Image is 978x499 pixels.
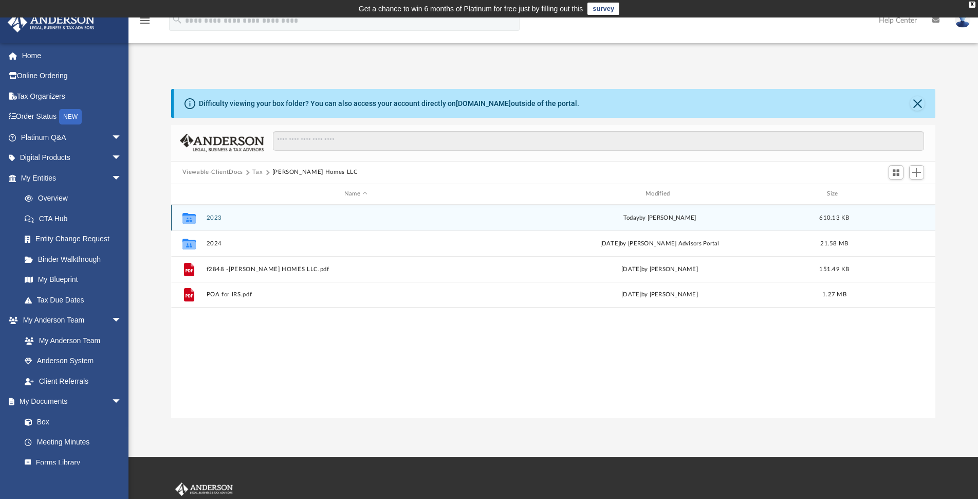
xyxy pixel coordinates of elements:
[889,165,904,180] button: Switch to Grid View
[112,168,132,189] span: arrow_drop_down
[14,208,137,229] a: CTA Hub
[510,189,809,199] div: Modified
[909,165,925,180] button: Add
[112,148,132,169] span: arrow_drop_down
[14,371,132,391] a: Client Referrals
[112,127,132,148] span: arrow_drop_down
[139,20,151,27] a: menu
[5,12,98,32] img: Anderson Advisors Platinum Portal
[7,310,132,331] a: My Anderson Teamarrow_drop_down
[7,168,137,188] a: My Entitiesarrow_drop_down
[7,127,137,148] a: Platinum Q&Aarrow_drop_down
[14,290,137,310] a: Tax Due Dates
[859,189,931,199] div: id
[7,86,137,106] a: Tax Organizers
[14,229,137,249] a: Entity Change Request
[820,240,848,246] span: 21.58 MB
[510,239,809,248] div: [DATE] by [PERSON_NAME] Advisors Portal
[14,452,127,473] a: Forms Library
[175,189,201,199] div: id
[510,264,809,274] div: [DATE] by [PERSON_NAME]
[112,391,132,413] span: arrow_drop_down
[14,330,127,351] a: My Anderson Team
[112,310,132,331] span: arrow_drop_down
[273,131,924,151] input: Search files and folders
[7,66,137,86] a: Online Ordering
[206,189,505,199] div: Name
[969,2,975,8] div: close
[510,290,809,299] div: [DATE] by [PERSON_NAME]
[252,168,263,177] button: Tax
[139,14,151,27] i: menu
[510,213,809,222] div: by [PERSON_NAME]
[819,215,849,220] span: 610.13 KB
[14,412,127,432] a: Box
[14,249,137,270] a: Binder Walkthrough
[14,351,132,371] a: Anderson System
[206,215,505,221] button: 2023
[7,148,137,168] a: Digital Productsarrow_drop_down
[623,215,639,220] span: today
[822,292,846,297] span: 1.27 MB
[7,106,137,128] a: Order StatusNEW
[206,266,505,273] button: f2848 -[PERSON_NAME] HOMES LLC.pdf
[955,13,970,28] img: User Pic
[199,98,579,109] div: Difficulty viewing your box folder? You can also access your account directly on outside of the p...
[14,188,137,209] a: Overview
[587,3,619,15] a: survey
[14,432,132,453] a: Meeting Minutes
[7,391,132,412] a: My Documentsarrow_drop_down
[206,240,505,247] button: 2024
[7,45,137,66] a: Home
[172,14,183,25] i: search
[59,109,82,124] div: NEW
[819,266,849,272] span: 151.49 KB
[359,3,583,15] div: Get a chance to win 6 months of Platinum for free just by filling out this
[814,189,855,199] div: Size
[14,270,132,290] a: My Blueprint
[456,99,511,108] a: [DOMAIN_NAME]
[182,168,243,177] button: Viewable-ClientDocs
[272,168,358,177] button: [PERSON_NAME] Homes LLC
[910,96,925,111] button: Close
[173,483,235,496] img: Anderson Advisors Platinum Portal
[206,291,505,298] button: POA for IRS.pdf
[171,205,936,418] div: grid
